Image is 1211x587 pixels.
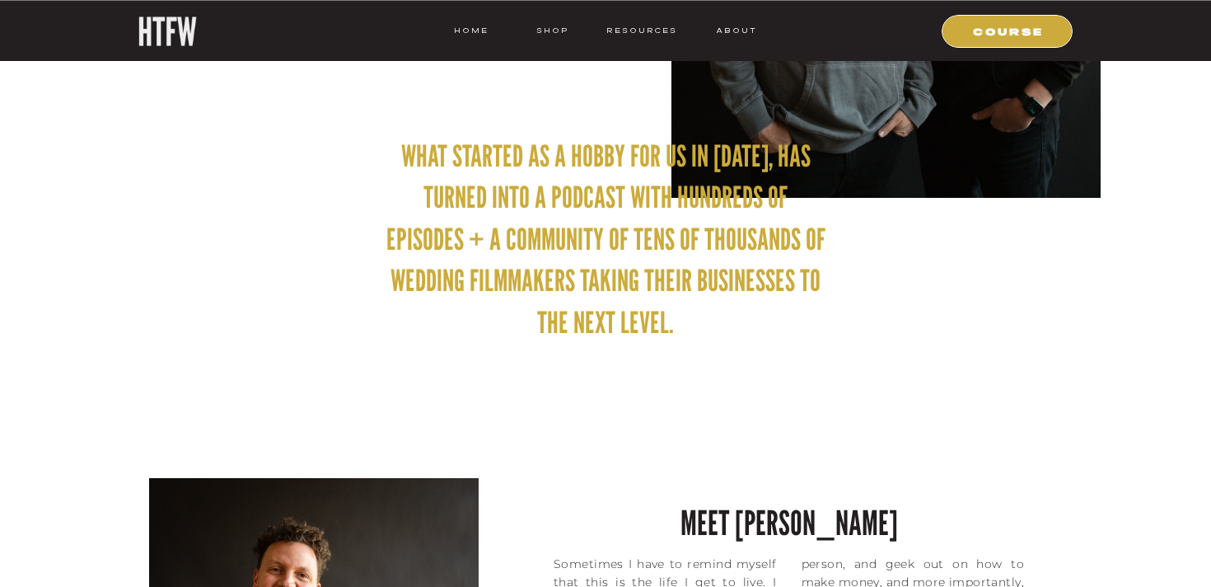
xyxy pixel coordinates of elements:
[554,500,1024,549] div: Meet [PERSON_NAME]
[383,135,828,346] p: What started as a hobby for us in [DATE], has turned into a podcast with hundreds of episodes + a...
[520,23,585,38] a: shop
[601,23,677,38] a: resources
[715,23,757,38] a: ABOUT
[454,23,489,38] a: HOME
[952,23,1064,38] a: COURSE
